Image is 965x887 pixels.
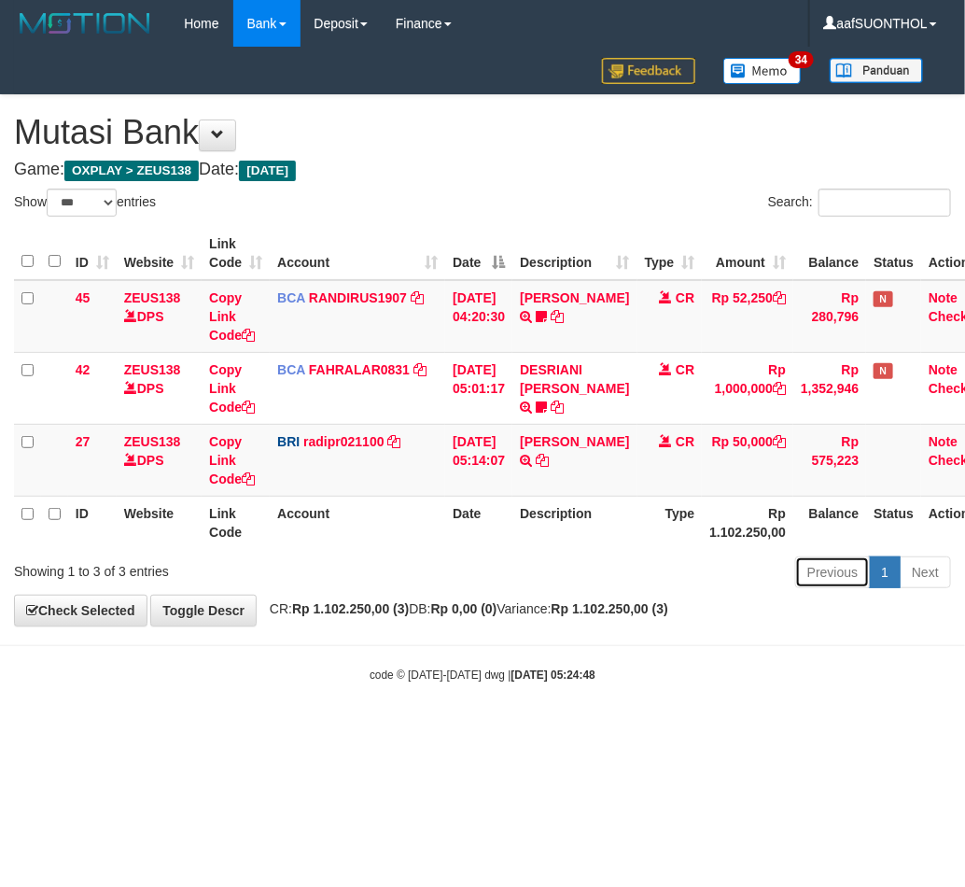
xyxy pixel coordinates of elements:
[900,556,951,588] a: Next
[124,290,181,305] a: ZEUS138
[388,434,401,449] a: Copy radipr021100 to clipboard
[768,189,951,217] label: Search:
[929,434,958,449] a: Note
[866,227,921,280] th: Status
[702,352,793,424] td: Rp 1,000,000
[551,400,564,415] a: Copy DESRIANI NATALIS T to clipboard
[14,9,156,37] img: MOTION_logo.png
[150,595,257,627] a: Toggle Descr
[202,496,270,549] th: Link Code
[209,290,255,343] a: Copy Link Code
[117,424,202,496] td: DPS
[14,595,147,627] a: Check Selected
[536,453,549,468] a: Copy DANA TEGARJALERPR to clipboard
[818,189,951,217] input: Search:
[702,280,793,353] td: Rp 52,250
[793,280,866,353] td: Rp 280,796
[637,227,703,280] th: Type: activate to sort column ascending
[370,669,595,682] small: code © [DATE]-[DATE] dwg |
[676,434,694,449] span: CR
[277,434,300,449] span: BRI
[637,496,703,549] th: Type
[520,290,629,305] a: [PERSON_NAME]
[602,58,695,84] img: Feedback.jpg
[445,227,512,280] th: Date: activate to sort column descending
[76,362,91,377] span: 42
[830,58,923,83] img: panduan.png
[702,424,793,496] td: Rp 50,000
[512,227,636,280] th: Description: activate to sort column ascending
[445,280,512,353] td: [DATE] 04:20:30
[445,352,512,424] td: [DATE] 05:01:17
[789,51,814,68] span: 34
[552,601,668,616] strong: Rp 1.102.250,00 (3)
[445,424,512,496] td: [DATE] 05:14:07
[277,362,305,377] span: BCA
[309,362,410,377] a: FAHRALAR0831
[76,290,91,305] span: 45
[124,434,181,449] a: ZEUS138
[795,556,870,588] a: Previous
[866,496,921,549] th: Status
[14,161,951,179] h4: Game: Date:
[14,114,951,151] h1: Mutasi Bank
[124,362,181,377] a: ZEUS138
[209,434,255,486] a: Copy Link Code
[702,227,793,280] th: Amount: activate to sort column ascending
[117,352,202,424] td: DPS
[773,381,786,396] a: Copy Rp 1,000,000 to clipboard
[14,189,156,217] label: Show entries
[773,290,786,305] a: Copy Rp 52,250 to clipboard
[260,601,668,616] span: CR: DB: Variance:
[874,363,892,379] span: Has Note
[76,434,91,449] span: 27
[511,669,595,682] strong: [DATE] 05:24:48
[270,227,445,280] th: Account: activate to sort column ascending
[117,280,202,353] td: DPS
[793,352,866,424] td: Rp 1,352,946
[869,556,901,588] a: 1
[929,290,958,305] a: Note
[303,434,384,449] a: radipr021100
[209,362,255,415] a: Copy Link Code
[793,227,866,280] th: Balance
[793,424,866,496] td: Rp 575,223
[676,290,694,305] span: CR
[709,47,816,94] a: 34
[520,434,629,449] a: [PERSON_NAME]
[47,189,117,217] select: Showentries
[68,227,117,280] th: ID: activate to sort column ascending
[68,496,117,549] th: ID
[64,161,199,181] span: OXPLAY > ZEUS138
[702,496,793,549] th: Rp 1.102.250,00
[793,496,866,549] th: Balance
[117,227,202,280] th: Website: activate to sort column ascending
[239,161,296,181] span: [DATE]
[512,496,636,549] th: Description
[520,362,629,396] a: DESRIANI [PERSON_NAME]
[773,434,786,449] a: Copy Rp 50,000 to clipboard
[723,58,802,84] img: Button%20Memo.svg
[270,496,445,549] th: Account
[413,362,427,377] a: Copy FAHRALAR0831 to clipboard
[676,362,694,377] span: CR
[431,601,497,616] strong: Rp 0,00 (0)
[202,227,270,280] th: Link Code: activate to sort column ascending
[411,290,424,305] a: Copy RANDIRUS1907 to clipboard
[14,555,388,581] div: Showing 1 to 3 of 3 entries
[292,601,409,616] strong: Rp 1.102.250,00 (3)
[117,496,202,549] th: Website
[277,290,305,305] span: BCA
[309,290,407,305] a: RANDIRUS1907
[874,291,892,307] span: Has Note
[929,362,958,377] a: Note
[445,496,512,549] th: Date
[551,309,564,324] a: Copy TENNY SETIAWAN to clipboard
